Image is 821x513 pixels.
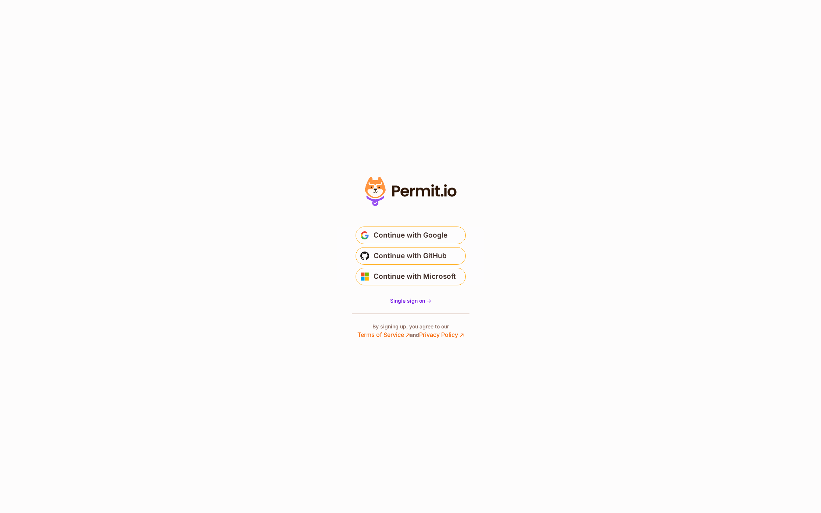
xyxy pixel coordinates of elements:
[374,250,447,262] span: Continue with GitHub
[374,271,456,282] span: Continue with Microsoft
[357,323,464,339] p: By signing up, you agree to our and
[419,331,464,338] a: Privacy Policy ↗
[356,227,466,244] button: Continue with Google
[356,247,466,265] button: Continue with GitHub
[390,297,431,304] a: Single sign on ->
[374,229,447,241] span: Continue with Google
[357,331,410,338] a: Terms of Service ↗
[356,268,466,285] button: Continue with Microsoft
